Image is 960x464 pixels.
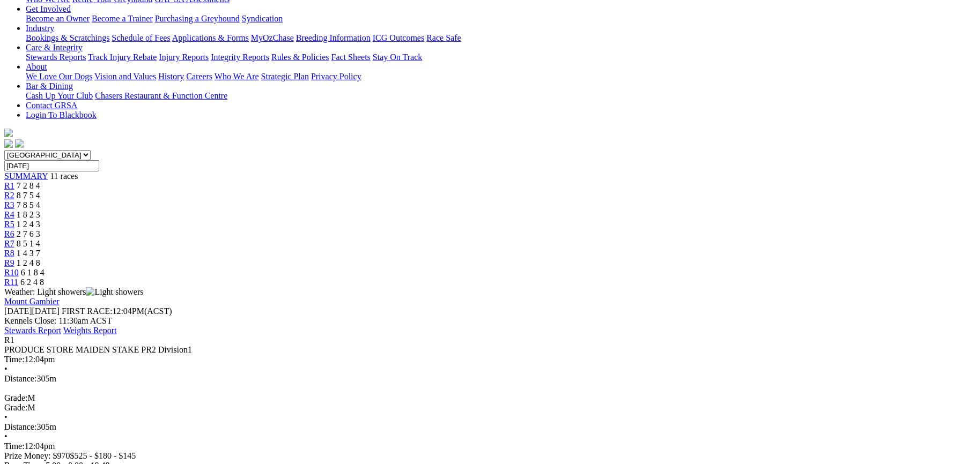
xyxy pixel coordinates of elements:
a: Stay On Track [373,53,422,62]
a: We Love Our Dogs [26,72,92,81]
a: Applications & Forms [172,33,249,42]
a: Track Injury Rebate [88,53,157,62]
a: Get Involved [26,4,71,13]
a: About [26,62,47,71]
div: Industry [26,33,956,43]
div: About [26,72,956,81]
a: Bookings & Scratchings [26,33,109,42]
a: Injury Reports [159,53,209,62]
a: Stewards Reports [26,53,86,62]
span: • [4,413,8,422]
a: R11 [4,278,18,287]
span: 6 2 4 8 [20,278,44,287]
a: MyOzChase [251,33,294,42]
span: 11 races [50,171,78,181]
a: R4 [4,210,14,219]
div: 12:04pm [4,441,956,451]
a: R2 [4,191,14,200]
span: 12:04PM(ACST) [62,306,172,316]
img: Light showers [86,287,143,297]
a: Bar & Dining [26,81,73,91]
a: Purchasing a Greyhound [155,14,240,23]
a: Privacy Policy [311,72,361,81]
a: Login To Blackbook [26,110,97,119]
a: Breeding Information [296,33,371,42]
span: Time: [4,355,25,364]
a: History [158,72,184,81]
a: R8 [4,249,14,258]
span: Grade: [4,393,28,402]
a: R10 [4,268,19,277]
a: Syndication [242,14,283,23]
img: twitter.svg [15,139,24,148]
a: R5 [4,220,14,229]
div: Care & Integrity [26,53,956,62]
a: Schedule of Fees [112,33,170,42]
span: 8 7 5 4 [17,191,40,200]
span: • [4,432,8,441]
span: 1 4 3 7 [17,249,40,258]
a: Race Safe [426,33,461,42]
span: Distance: [4,374,36,383]
a: Weights Report [63,326,117,335]
a: Stewards Report [4,326,61,335]
span: [DATE] [4,306,32,316]
a: Vision and Values [94,72,156,81]
a: Contact GRSA [26,101,77,110]
a: Careers [186,72,212,81]
a: Fact Sheets [331,53,371,62]
a: R9 [4,258,14,267]
a: Become a Trainer [92,14,153,23]
img: facebook.svg [4,139,13,148]
span: Time: [4,441,25,451]
a: ICG Outcomes [373,33,424,42]
span: FIRST RACE: [62,306,112,316]
span: 1 2 4 3 [17,220,40,229]
div: PRODUCE STORE MAIDEN STAKE PR2 Division1 [4,345,956,355]
div: 305m [4,422,956,432]
a: R3 [4,200,14,209]
a: Become an Owner [26,14,90,23]
div: Prize Money: $970 [4,451,956,461]
a: R6 [4,229,14,238]
span: 8 5 1 4 [17,239,40,248]
div: 12:04pm [4,355,956,364]
span: Weather: Light showers [4,287,144,296]
div: Get Involved [26,14,956,24]
a: R1 [4,181,14,190]
span: 2 7 6 3 [17,229,40,238]
a: SUMMARY [4,171,48,181]
a: Care & Integrity [26,43,83,52]
a: Strategic Plan [261,72,309,81]
div: M [4,393,956,403]
span: 1 8 2 3 [17,210,40,219]
span: 6 1 8 4 [21,268,45,277]
span: 7 8 5 4 [17,200,40,209]
a: Integrity Reports [211,53,269,62]
div: Kennels Close: 11:30am ACST [4,316,956,326]
img: logo-grsa-white.png [4,129,13,137]
a: R7 [4,239,14,248]
span: $525 - $180 - $145 [70,451,136,460]
div: 305m [4,374,956,384]
a: Cash Up Your Club [26,91,93,100]
div: Bar & Dining [26,91,956,101]
div: M [4,403,956,413]
input: Select date [4,160,99,171]
a: Industry [26,24,54,33]
span: 1 2 4 8 [17,258,40,267]
a: Who We Are [215,72,259,81]
a: Rules & Policies [271,53,329,62]
span: • [4,364,8,373]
